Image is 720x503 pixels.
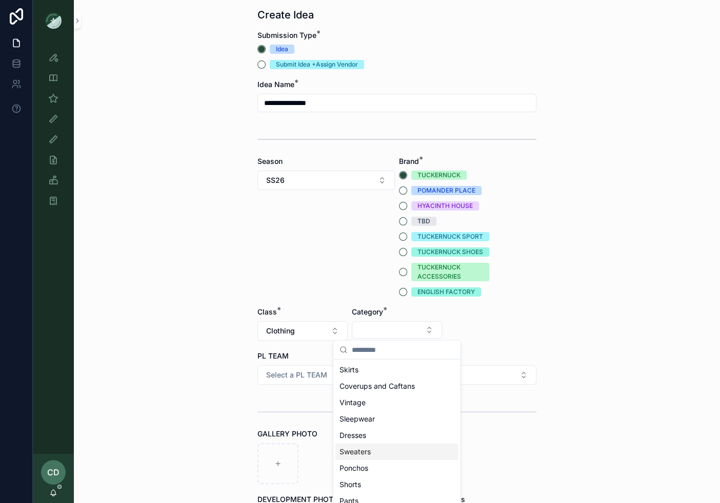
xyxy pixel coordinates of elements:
[257,171,395,190] button: Select Button
[257,365,536,385] button: Select Button
[339,365,358,375] span: Skirts
[417,247,483,257] div: TUCKERNUCK SHOES
[417,287,475,297] div: ENGLISH FACTORY
[339,479,361,490] span: Shorts
[417,186,475,195] div: POMANDER PLACE
[352,321,442,339] button: Select Button
[257,31,316,39] span: Submission Type
[276,60,358,69] div: Submit Idea +Assign Vendor
[417,232,483,241] div: TUCKERNUCK SPORT
[45,12,62,29] img: App logo
[257,157,283,165] span: Season
[339,381,415,391] span: Coverups and Caftans
[399,157,419,165] span: Brand
[417,217,430,226] div: TBD
[257,351,289,360] span: PL TEAM
[417,201,473,211] div: HYACINTH HOUSE
[257,80,294,89] span: Idea Name
[33,41,74,223] div: scrollable content
[276,45,288,54] div: Idea
[266,370,327,380] span: Select a PL TEAM
[266,326,295,336] span: Clothing
[339,414,375,424] span: Sleepwear
[257,307,277,316] span: Class
[47,466,59,478] span: CD
[352,307,383,316] span: Category
[339,463,368,473] span: Ponchos
[417,263,483,281] div: TUCKERNUCK ACCESSORIES
[417,171,461,180] div: TUCKERNUCK
[257,8,314,22] h1: Create Idea
[339,430,366,441] span: Dresses
[257,429,317,438] span: GALLERY PHOTO
[257,321,348,341] button: Select Button
[339,397,366,408] span: Vintage
[339,447,371,457] span: Sweaters
[266,175,285,185] span: SS26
